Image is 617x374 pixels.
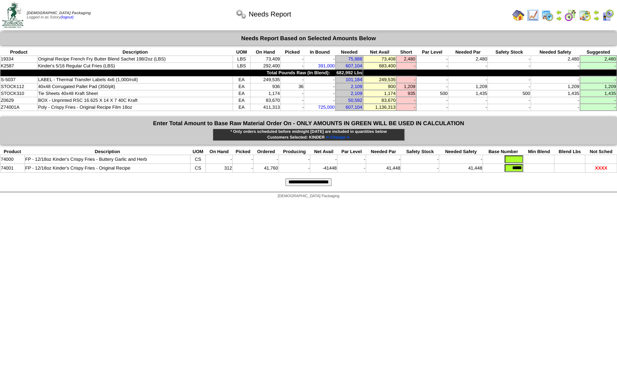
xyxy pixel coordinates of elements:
td: 1,209 [580,83,617,90]
img: calendarprod.gif [541,9,554,21]
td: K2587 [0,62,37,69]
td: FP - 12/18oz Kinder's Crispy Fries - Original Recipe [24,164,190,173]
th: Needed Safety [439,149,483,155]
td: 411,313 [250,104,280,111]
td: BOX - Unprinted RSC 16.625 X 14 X 7 40C Kraft [37,97,233,104]
img: arrowright.gif [556,15,562,21]
td: - [396,76,416,83]
td: - [280,62,304,69]
td: CS [190,164,205,173]
th: On Hand [206,149,233,155]
td: 40x48 Corrugated Pallet Pad (350/plt) [37,83,233,90]
td: STOCK112 [0,83,37,90]
td: 74001 [0,164,25,173]
td: LBS [233,62,251,69]
th: Needed Par [366,149,401,155]
th: Picked [280,49,304,56]
td: - [396,62,416,69]
th: Description [37,49,233,56]
th: Short [396,49,416,56]
th: UOM [190,149,205,155]
th: Min Blend [524,149,554,155]
th: Safety Stock [488,49,531,56]
th: In Bound [304,49,335,56]
td: S-5037 [0,76,37,83]
img: home.gif [512,9,524,21]
a: 75,888 [348,56,362,62]
td: - [531,97,580,104]
td: EA [233,97,251,104]
td: - [416,76,448,83]
a: 725,000 [318,105,334,110]
td: Original Recipe French Fry Butter Blend Sachet 198/2oz (LBS) [37,56,233,62]
td: 2,480 [531,56,580,62]
td: - [488,56,531,62]
th: Needed [335,49,363,56]
div: * Only orders scheduled before midnight [DATE] are included in quantities below Customers Selecte... [213,129,405,141]
th: Suggested [580,49,617,56]
span: [DEMOGRAPHIC_DATA] Packaging [278,194,339,198]
td: - [304,76,335,83]
td: - [337,164,366,173]
td: 1,174 [363,90,396,97]
td: - [278,155,310,164]
a: 101,184 [345,77,362,82]
td: Poly - Crispy Fries - Original Recipe Film 18oz [37,104,233,111]
td: - [488,104,531,111]
th: UOM [233,49,251,56]
td: - [401,164,439,173]
td: - [439,155,483,164]
td: - [396,97,416,104]
td: 41,760 [254,164,279,173]
th: Blend Lbs [554,149,585,155]
th: Producing [278,149,310,155]
a: 607,104 [345,63,362,69]
td: STOCK310 [0,90,37,97]
img: calendarcustomer.gif [602,9,614,21]
span: Needs Report [249,10,291,18]
td: - [254,155,279,164]
a: 2,109 [351,84,362,89]
td: 1,435 [531,90,580,97]
td: - [488,83,531,90]
th: Net Avail [310,149,337,155]
td: 1,136,313 [363,104,396,111]
td: EA [233,76,251,83]
th: Picked [233,149,254,155]
td: - [280,97,304,104]
td: - [580,97,617,104]
td: 500 [488,90,531,97]
th: Par Level [416,49,448,56]
td: 1,435 [448,90,488,97]
td: CS [190,155,205,164]
td: 73,409 [250,56,280,62]
td: - [580,76,617,83]
td: - [416,104,448,111]
img: arrowleft.gif [556,9,562,15]
td: 249,535 [363,76,396,83]
td: Z74001A [0,104,37,111]
th: Par Level [337,149,366,155]
td: 1,209 [396,83,416,90]
td: - [304,90,335,97]
th: Safety Stock [401,149,439,155]
a: 2,109 [351,91,362,96]
td: 2,480 [580,56,617,62]
td: - [304,83,335,90]
td: 292,400 [250,62,280,69]
th: Description [24,149,190,155]
td: 41,448 [439,164,483,173]
img: arrowright.gif [593,15,599,21]
td: 1,209 [448,83,488,90]
td: - [401,155,439,164]
a: (logout) [60,15,73,20]
td: - [580,104,617,111]
th: Needed Par [448,49,488,56]
td: -41448 [310,164,337,173]
td: - [416,97,448,104]
td: - [531,62,580,69]
td: 2,480 [448,56,488,62]
a: 607,104 [345,105,362,110]
th: Ordered [254,149,279,155]
th: Net Avail [363,49,396,56]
